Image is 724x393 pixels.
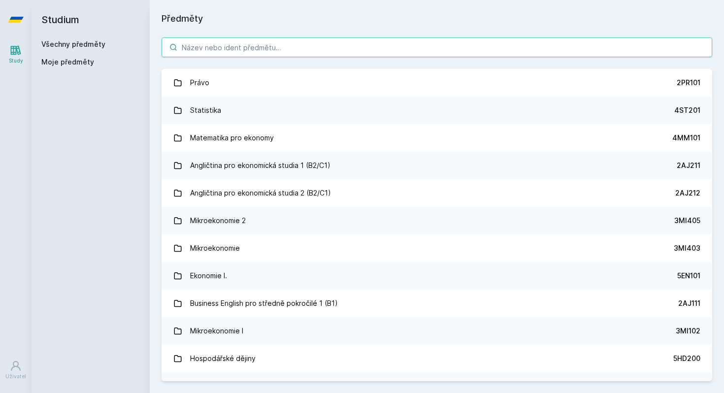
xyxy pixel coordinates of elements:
div: Právo [190,73,209,93]
div: Mikroekonomie [190,238,240,258]
div: 4MM101 [672,133,700,143]
div: Statistika [190,100,221,120]
a: Statistika 4ST201 [162,97,712,124]
div: 2AJ111 [678,298,700,308]
div: Angličtina pro ekonomická studia 1 (B2/C1) [190,156,330,175]
a: Mikroekonomie I 3MI102 [162,317,712,345]
div: Hospodářské dějiny [190,349,256,368]
a: Business English pro středně pokročilé 1 (B1) 2AJ111 [162,290,712,317]
div: 3MI102 [676,326,700,336]
div: 3MI405 [674,216,700,226]
span: Moje předměty [41,57,94,67]
a: Právo 2PR101 [162,69,712,97]
a: Uživatel [2,355,30,385]
div: Mikroekonomie 2 [190,211,246,230]
div: 2AJ212 [675,188,700,198]
div: 2PR101 [677,78,700,88]
a: Mikroekonomie 3MI403 [162,234,712,262]
div: 5HD200 [673,354,700,363]
a: Hospodářské dějiny 5HD200 [162,345,712,372]
div: Mikroekonomie I [190,321,243,341]
a: Angličtina pro ekonomická studia 1 (B2/C1) 2AJ211 [162,152,712,179]
div: Study [9,57,23,65]
div: Angličtina pro ekonomická studia 2 (B2/C1) [190,183,331,203]
a: Matematika pro ekonomy 4MM101 [162,124,712,152]
input: Název nebo ident předmětu… [162,37,712,57]
a: Mikroekonomie 2 3MI405 [162,207,712,234]
div: Business English pro středně pokročilé 1 (B1) [190,294,338,313]
div: 2AJ211 [677,161,700,170]
h1: Předměty [162,12,712,26]
div: Matematika pro ekonomy [190,128,274,148]
div: Ekonomie I. [190,266,227,286]
a: Ekonomie I. 5EN101 [162,262,712,290]
div: 4ST201 [674,105,700,115]
div: 3MI403 [674,243,700,253]
a: Study [2,39,30,69]
a: Všechny předměty [41,40,105,48]
div: 5EN101 [677,271,700,281]
div: Uživatel [5,373,26,380]
a: Angličtina pro ekonomická studia 2 (B2/C1) 2AJ212 [162,179,712,207]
